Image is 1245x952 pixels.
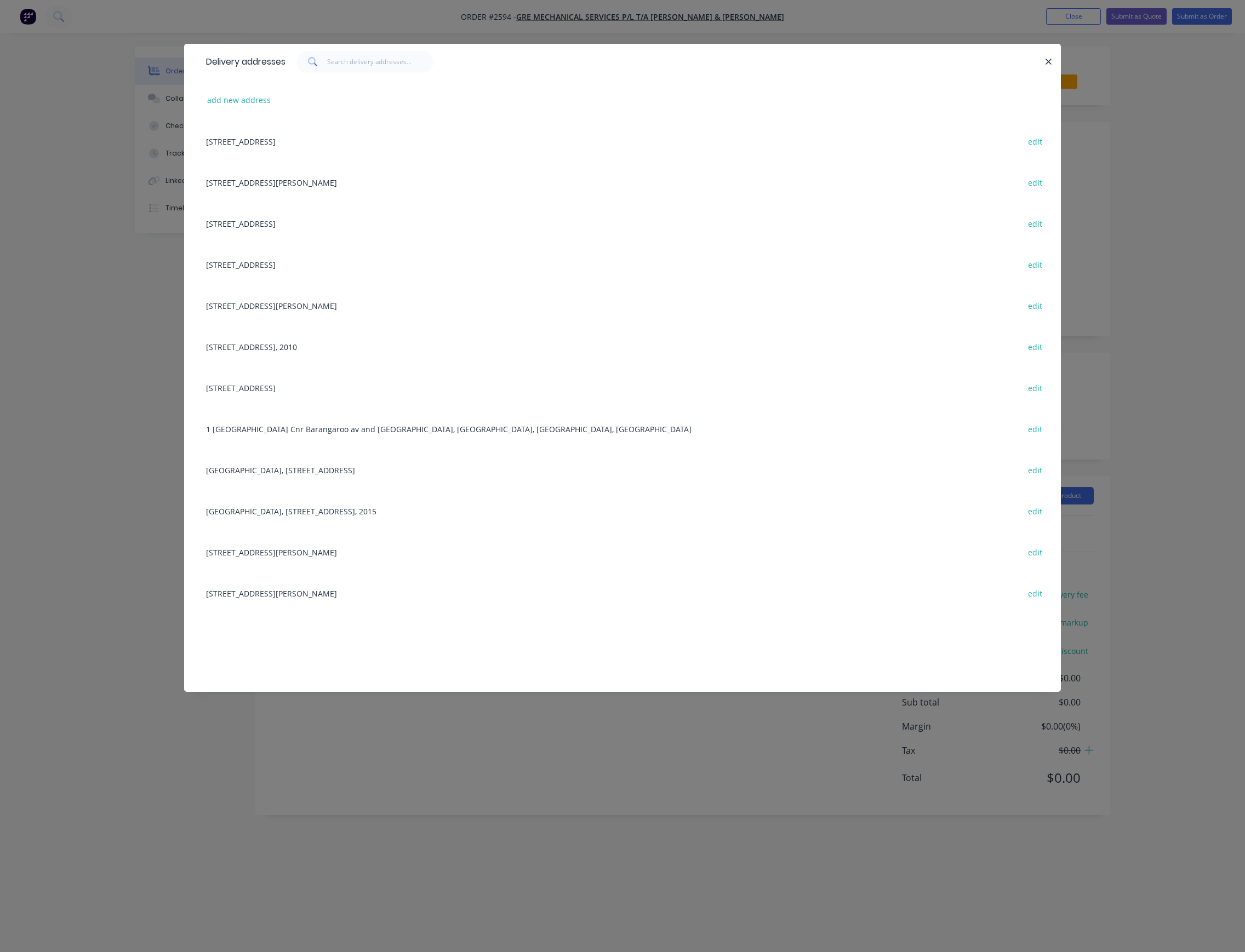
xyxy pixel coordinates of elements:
[1022,586,1048,600] button: edit
[201,490,1044,531] div: [GEOGRAPHIC_DATA], [STREET_ADDRESS], 2015
[1022,503,1048,518] button: edit
[201,531,1044,572] div: [STREET_ADDRESS][PERSON_NAME]
[1022,134,1048,148] button: edit
[1022,175,1048,190] button: edit
[201,285,1044,326] div: [STREET_ADDRESS][PERSON_NAME]
[201,203,1044,244] div: [STREET_ADDRESS]
[1022,544,1048,559] button: edit
[202,93,277,107] button: add new address
[327,51,434,73] input: Search delivery addresses...
[201,162,1044,203] div: [STREET_ADDRESS][PERSON_NAME]
[1022,421,1048,436] button: edit
[201,408,1044,449] div: 1 [GEOGRAPHIC_DATA] Cnr Barangaroo av and [GEOGRAPHIC_DATA], [GEOGRAPHIC_DATA], [GEOGRAPHIC_DATA]...
[201,244,1044,285] div: [STREET_ADDRESS]
[1022,462,1048,477] button: edit
[1022,298,1048,313] button: edit
[201,572,1044,613] div: [STREET_ADDRESS][PERSON_NAME]
[1022,216,1048,231] button: edit
[201,121,1044,162] div: [STREET_ADDRESS]
[1022,339,1048,354] button: edit
[201,326,1044,367] div: [STREET_ADDRESS], 2010
[1022,257,1048,272] button: edit
[201,367,1044,408] div: [STREET_ADDRESS]
[201,449,1044,490] div: [GEOGRAPHIC_DATA], [STREET_ADDRESS]
[1022,380,1048,395] button: edit
[201,44,285,79] div: Delivery addresses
